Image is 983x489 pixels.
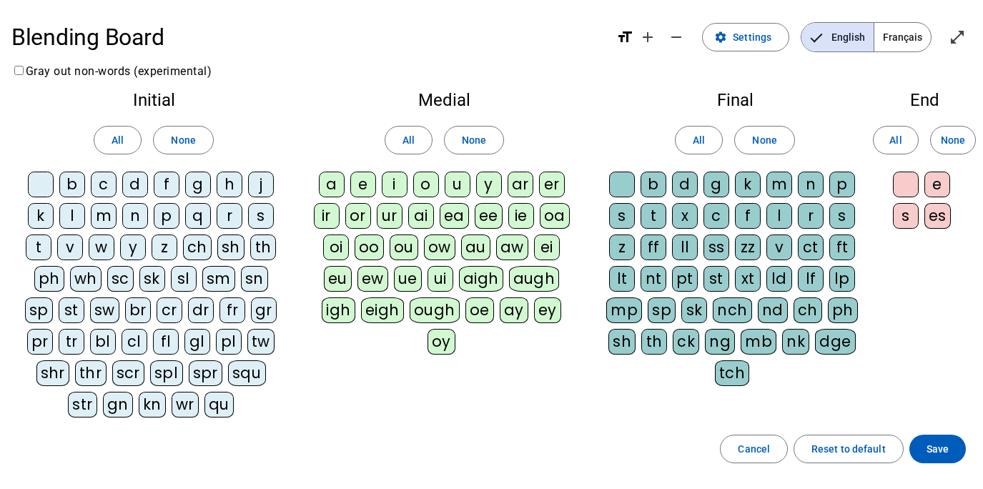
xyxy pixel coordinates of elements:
span: Cancel [738,440,770,458]
div: s [893,203,919,229]
div: augh [509,266,560,292]
button: All [675,126,723,154]
div: ng [705,329,735,355]
div: s [248,203,274,229]
div: k [28,203,54,229]
button: All [94,126,142,154]
div: shr [36,360,70,386]
div: x [672,203,698,229]
div: spl [150,360,183,386]
span: None [941,132,965,149]
div: thr [75,360,107,386]
div: z [152,234,177,260]
span: English [801,23,874,51]
div: ar [508,172,533,197]
mat-icon: open_in_full [949,29,966,46]
span: None [752,132,776,149]
div: d [122,172,148,197]
label: Gray out non-words (experimental) [11,64,212,78]
div: ei [534,234,560,260]
div: lp [829,266,855,292]
div: fl [153,329,179,355]
div: br [125,297,151,323]
div: tr [59,329,84,355]
div: g [185,172,211,197]
span: None [171,132,195,149]
div: ou [390,234,418,260]
div: au [461,234,490,260]
div: nch [713,297,752,323]
mat-icon: add [639,29,656,46]
div: es [924,203,951,229]
div: p [154,203,179,229]
div: ew [357,266,388,292]
div: ss [703,234,729,260]
div: nt [641,266,666,292]
div: ea [440,203,469,229]
div: oi [323,234,349,260]
div: c [703,203,729,229]
div: cr [157,297,182,323]
div: ph [828,297,858,323]
div: w [89,234,114,260]
div: th [641,329,667,355]
span: Settings [733,29,771,46]
div: str [68,392,97,418]
button: Reset to default [794,435,904,463]
div: th [250,234,276,260]
span: Français [874,23,931,51]
button: Decrease font size [662,23,691,51]
div: r [798,203,824,229]
div: sn [241,266,268,292]
div: dge [815,329,856,355]
div: cl [122,329,147,355]
div: ie [508,203,534,229]
button: Enter full screen [943,23,972,51]
div: scr [112,360,145,386]
div: b [59,172,85,197]
span: All [889,132,902,149]
div: v [57,234,83,260]
div: t [26,234,51,260]
div: f [154,172,179,197]
div: ai [408,203,434,229]
div: oy [428,329,455,355]
div: e [350,172,376,197]
div: sh [608,329,636,355]
div: l [59,203,85,229]
div: pr [27,329,53,355]
div: lt [609,266,635,292]
div: v [766,234,792,260]
button: Increase font size [633,23,662,51]
div: oo [355,234,384,260]
div: spr [189,360,223,386]
div: ey [534,297,561,323]
div: gl [184,329,210,355]
div: pl [216,329,242,355]
div: ur [377,203,402,229]
div: sh [217,234,244,260]
div: l [766,203,792,229]
div: ll [672,234,698,260]
button: All [385,126,433,154]
div: gr [251,297,277,323]
mat-icon: settings [714,31,727,44]
div: e [924,172,950,197]
div: st [59,297,84,323]
span: Save [927,440,949,458]
div: ld [766,266,792,292]
mat-icon: remove [668,29,685,46]
div: d [672,172,698,197]
div: sw [90,297,119,323]
div: bl [90,329,116,355]
div: g [703,172,729,197]
div: fr [219,297,245,323]
div: eigh [361,297,404,323]
div: ui [428,266,453,292]
div: sc [107,266,134,292]
h2: Medial [307,92,581,109]
div: ct [798,234,824,260]
div: q [185,203,211,229]
h2: End [889,92,960,109]
input: Gray out non-words (experimental) [14,66,24,75]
